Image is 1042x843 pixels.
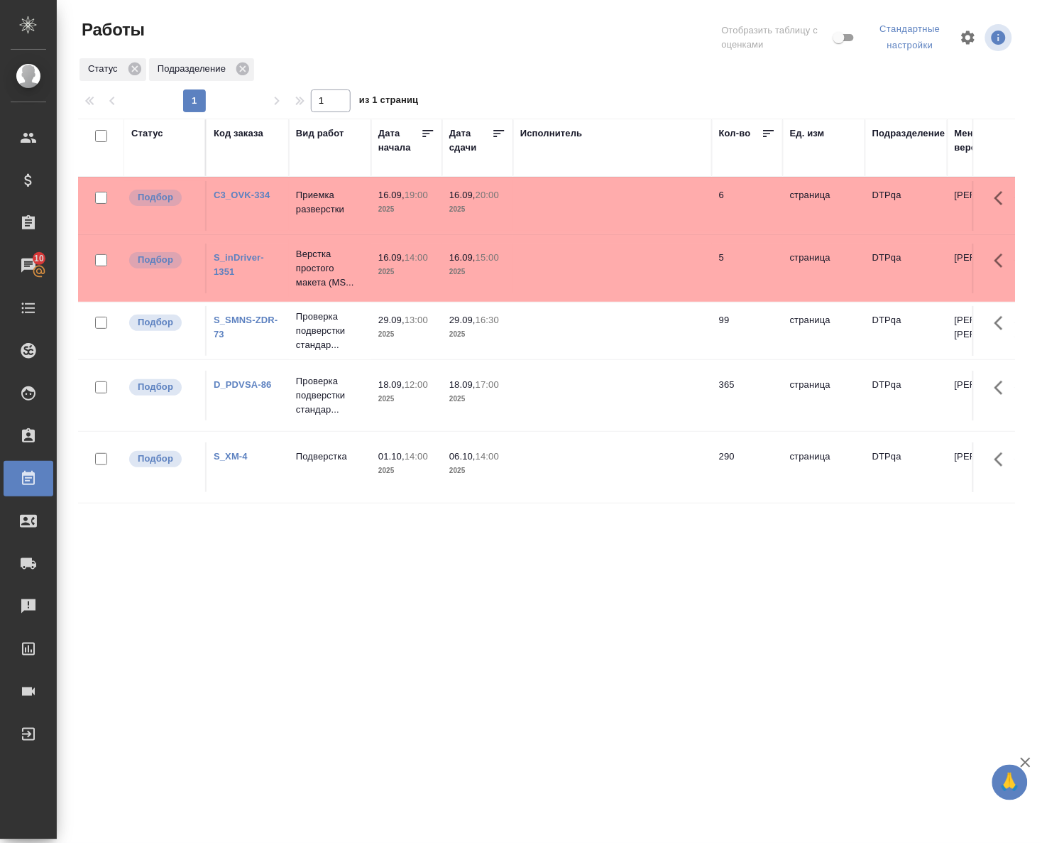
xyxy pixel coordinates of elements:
[783,181,865,231] td: страница
[449,379,476,390] p: 18.09,
[138,190,173,205] p: Подбор
[476,252,499,263] p: 15:00
[128,450,198,469] div: Можно подбирать исполнителей
[722,23,830,52] span: Отобразить таблицу с оценками
[476,379,499,390] p: 17:00
[986,442,1020,477] button: Здесь прячутся важные кнопки
[214,379,272,390] a: D_PDVSA-86
[405,190,428,200] p: 19:00
[985,24,1015,51] span: Посмотреть информацию
[449,202,506,217] p: 2025
[719,126,751,141] div: Кол-во
[476,315,499,325] p: 16:30
[131,126,163,141] div: Статус
[955,313,1023,342] p: [PERSON_NAME], [PERSON_NAME]
[405,451,428,462] p: 14:00
[378,327,435,342] p: 2025
[78,18,145,41] span: Работы
[378,379,405,390] p: 18.09,
[378,265,435,279] p: 2025
[378,252,405,263] p: 16.09,
[865,244,948,293] td: DTPqa
[872,126,945,141] div: Подразделение
[128,251,198,270] div: Можно подбирать исполнителей
[986,306,1020,340] button: Здесь прячутся важные кнопки
[520,126,583,141] div: Исполнитель
[790,126,825,141] div: Ед. изм
[296,310,364,352] p: Проверка подверстки стандар...
[955,378,1023,392] p: [PERSON_NAME]
[405,252,428,263] p: 14:00
[783,244,865,293] td: страница
[4,248,53,283] a: 10
[951,21,985,55] span: Настроить таблицу
[158,62,231,76] p: Подразделение
[79,58,146,81] div: Статус
[476,451,499,462] p: 14:00
[149,58,254,81] div: Подразделение
[449,265,506,279] p: 2025
[378,315,405,325] p: 29.09,
[128,378,198,397] div: Можно подбирать исполнителей
[296,374,364,417] p: Проверка подверстки стандар...
[26,251,53,266] span: 10
[992,765,1028,800] button: 🙏
[449,190,476,200] p: 16.09,
[449,327,506,342] p: 2025
[359,92,419,112] span: из 1 страниц
[986,181,1020,215] button: Здесь прячутся важные кнопки
[865,181,948,231] td: DTPqa
[378,126,421,155] div: Дата начала
[449,315,476,325] p: 29.09,
[449,464,506,478] p: 2025
[955,126,1023,155] div: Менеджеры верстки
[296,188,364,217] p: Приемка разверстки
[138,380,173,394] p: Подбор
[449,451,476,462] p: 06.10,
[476,190,499,200] p: 20:00
[712,442,783,492] td: 290
[712,181,783,231] td: 6
[214,315,278,339] a: S_SMNS-ZDR-73
[296,247,364,290] p: Верстка простого макета (MS...
[712,371,783,420] td: 365
[138,315,173,330] p: Подбор
[783,442,865,492] td: страница
[449,392,506,406] p: 2025
[214,252,264,277] a: S_inDriver-1351
[986,244,1020,278] button: Здесь прячутся важные кнопки
[712,244,783,293] td: 5
[783,306,865,356] td: страница
[865,442,948,492] td: DTPqa
[296,450,364,464] p: Подверстка
[405,379,428,390] p: 12:00
[405,315,428,325] p: 13:00
[378,190,405,200] p: 16.09,
[214,451,248,462] a: S_XM-4
[214,190,270,200] a: C3_OVK-334
[378,464,435,478] p: 2025
[296,126,344,141] div: Вид работ
[865,306,948,356] td: DTPqa
[378,202,435,217] p: 2025
[378,451,405,462] p: 01.10,
[865,371,948,420] td: DTPqa
[214,126,263,141] div: Код заказа
[128,188,198,207] div: Можно подбирать исполнителей
[783,371,865,420] td: страница
[870,18,951,57] div: split button
[955,188,1023,202] p: [PERSON_NAME]
[986,371,1020,405] button: Здесь прячутся важные кнопки
[378,392,435,406] p: 2025
[449,252,476,263] p: 16.09,
[955,251,1023,265] p: [PERSON_NAME]
[128,313,198,332] div: Можно подбирать исполнителей
[138,253,173,267] p: Подбор
[88,62,123,76] p: Статус
[138,452,173,466] p: Подбор
[712,306,783,356] td: 99
[449,126,492,155] div: Дата сдачи
[998,768,1022,798] span: 🙏
[955,450,1023,464] p: [PERSON_NAME]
